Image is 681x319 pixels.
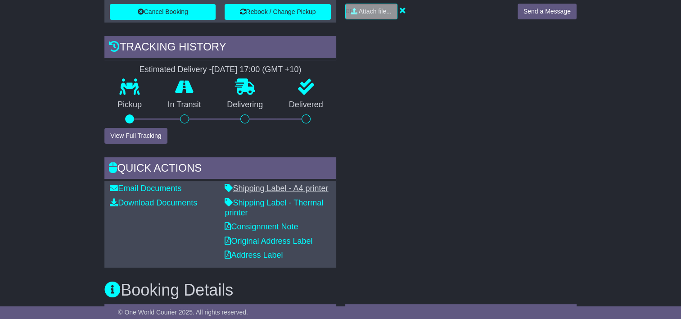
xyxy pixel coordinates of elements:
p: In Transit [155,100,214,110]
div: Quick Actions [104,157,336,182]
a: Consignment Note [225,222,298,231]
p: Pickup [104,100,155,110]
p: Delivering [214,100,276,110]
a: Email Documents [110,184,181,193]
a: Download Documents [110,198,197,207]
h3: Booking Details [104,281,577,299]
a: Shipping Label - A4 printer [225,184,328,193]
div: [DATE] 17:00 (GMT +10) [212,65,301,75]
p: Delivered [276,100,336,110]
button: Send a Message [518,4,577,19]
button: View Full Tracking [104,128,167,144]
a: Original Address Label [225,237,312,246]
button: Cancel Booking [110,4,216,20]
span: © One World Courier 2025. All rights reserved. [118,309,248,316]
div: Estimated Delivery - [104,65,336,75]
button: Rebook / Change Pickup [225,4,330,20]
a: Shipping Label - Thermal printer [225,198,323,217]
a: Address Label [225,251,283,260]
div: Tracking history [104,36,336,60]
